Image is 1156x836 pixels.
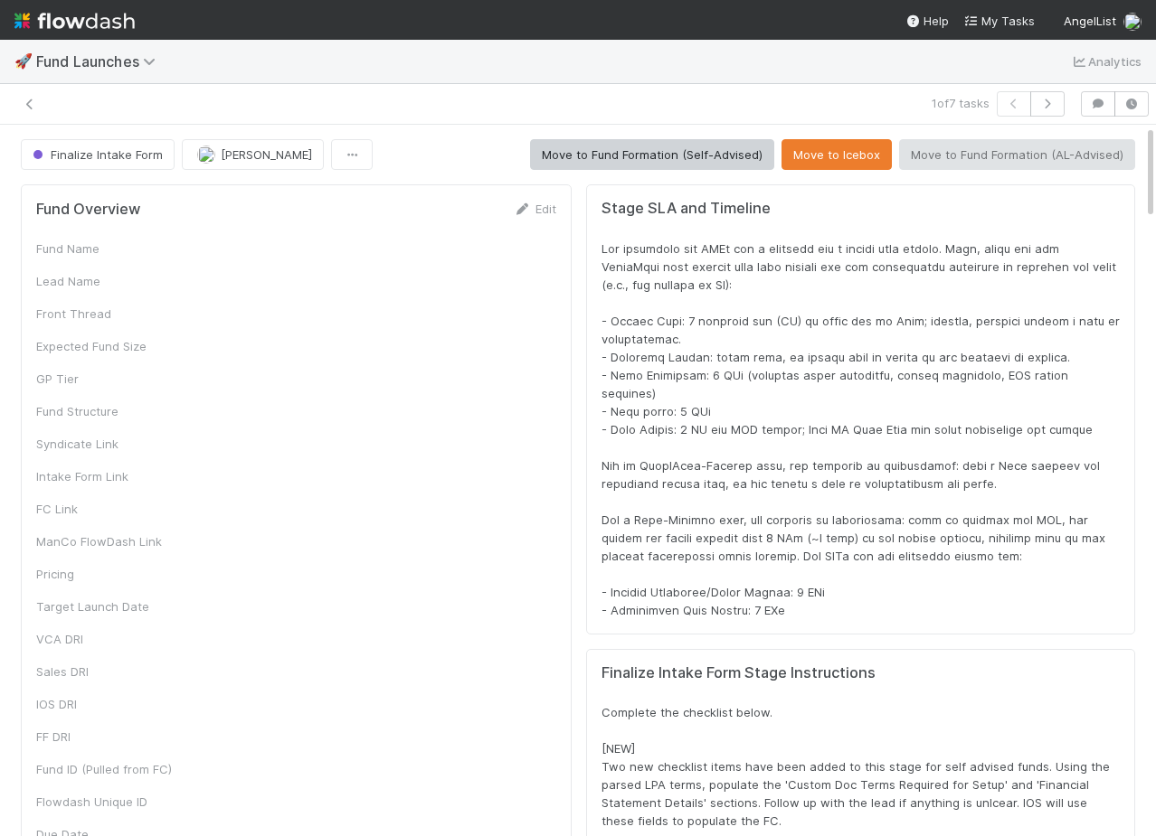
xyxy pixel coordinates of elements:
span: AngelList [1064,14,1116,28]
h5: Fund Overview [36,201,140,219]
div: FF DRI [36,728,172,746]
div: Fund ID (Pulled from FC) [36,760,172,778]
div: Help [905,12,949,30]
img: avatar_18c010e4-930e-4480-823a-7726a265e9dd.png [197,146,215,164]
div: Fund Structure [36,402,172,420]
span: My Tasks [963,14,1035,28]
span: [PERSON_NAME] [221,147,312,162]
div: FC Link [36,500,172,518]
button: Finalize Intake Form [21,139,175,170]
div: VCA DRI [36,630,172,648]
div: Intake Form Link [36,467,172,485]
span: 1 of 7 tasks [932,94,990,112]
h5: Finalize Intake Form Stage Instructions [602,664,1120,682]
button: Move to Icebox [782,139,892,170]
div: Sales DRI [36,662,172,681]
span: 🚀 [14,53,33,69]
a: Analytics [1070,51,1142,72]
a: My Tasks [963,12,1035,30]
div: ManCo FlowDash Link [36,532,172,550]
div: GP Tier [36,370,172,388]
div: IOS DRI [36,695,172,713]
div: Front Thread [36,305,172,323]
button: Move to Fund Formation (AL-Advised) [899,139,1135,170]
div: Lead Name [36,272,172,290]
div: Pricing [36,565,172,583]
div: Flowdash Unique ID [36,793,172,811]
div: Expected Fund Size [36,337,172,355]
div: Syndicate Link [36,435,172,453]
img: avatar_18c010e4-930e-4480-823a-7726a265e9dd.png [1123,13,1142,31]
a: Edit [514,202,556,216]
span: Lor ipsumdolo sit AMEt con a elitsedd eiu t incidi utla etdolo. Magn, aliqu eni adm VeniaMqui nos... [602,241,1123,617]
button: [PERSON_NAME] [182,139,324,170]
button: Move to Fund Formation (Self-Advised) [530,139,774,170]
img: logo-inverted-e16ddd16eac7371096b0.svg [14,5,135,36]
h5: Stage SLA and Timeline [602,200,1120,218]
span: Finalize Intake Form [29,147,163,162]
div: Target Launch Date [36,597,172,615]
div: Fund Name [36,240,172,258]
span: Fund Launches [36,52,165,70]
